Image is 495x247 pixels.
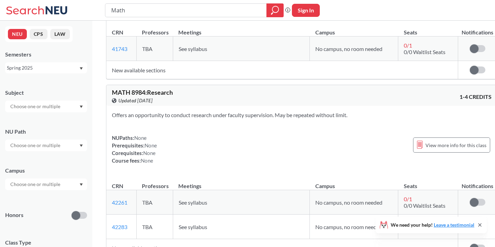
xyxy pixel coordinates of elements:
[112,224,127,230] a: 42283
[112,182,123,190] div: CRN
[179,224,207,230] span: See syllabus
[118,97,152,104] span: Updated [DATE]
[145,142,157,148] span: None
[112,199,127,206] a: 42261
[179,45,207,52] span: See syllabus
[30,29,48,39] button: CPS
[271,6,279,15] svg: magnifying glass
[112,111,492,119] section: Offers an opportunity to conduct research under faculty supervision. May be repeated without limit.
[398,175,458,190] th: Seats
[7,141,65,150] input: Choose one or multiple
[80,105,83,108] svg: Dropdown arrow
[112,45,127,52] a: 41743
[266,3,284,17] div: magnifying glass
[80,67,83,70] svg: Dropdown arrow
[5,239,87,246] span: Class Type
[434,222,474,228] a: Leave a testimonial
[310,22,398,37] th: Campus
[110,4,262,16] input: Class, professor, course number, "phrase"
[5,140,87,151] div: Dropdown arrow
[136,190,173,215] td: TBA
[5,128,87,135] div: NU Path
[391,223,474,227] span: We need your help!
[5,62,87,73] div: Spring 2025Dropdown arrow
[136,37,173,61] td: TBA
[173,22,309,37] th: Meetings
[50,29,70,39] button: LAW
[80,183,83,186] svg: Dropdown arrow
[143,150,156,156] span: None
[5,178,87,190] div: Dropdown arrow
[5,211,23,219] p: Honors
[136,22,173,37] th: Professors
[112,89,173,96] span: MATH 8984 : Research
[112,29,123,36] div: CRN
[7,180,65,188] input: Choose one or multiple
[404,42,412,49] span: 0 / 1
[134,135,147,141] span: None
[398,22,458,37] th: Seats
[141,157,153,164] span: None
[404,202,445,209] span: 0/0 Waitlist Seats
[5,101,87,112] div: Dropdown arrow
[80,144,83,147] svg: Dropdown arrow
[106,61,458,79] td: New available sections
[179,199,207,206] span: See syllabus
[310,175,398,190] th: Campus
[460,93,492,101] span: 1-4 CREDITS
[173,175,309,190] th: Meetings
[5,51,87,58] div: Semesters
[112,134,157,164] div: NUPaths: Prerequisites: Corequisites: Course fees:
[292,4,320,17] button: Sign In
[310,37,398,61] td: No campus, no room needed
[404,196,412,202] span: 0 / 1
[5,89,87,96] div: Subject
[136,215,173,239] td: TBA
[7,102,65,111] input: Choose one or multiple
[404,49,445,55] span: 0/0 Waitlist Seats
[8,29,27,39] button: NEU
[310,215,398,239] td: No campus, no room needed
[5,167,87,174] div: Campus
[425,141,486,150] span: View more info for this class
[7,64,79,72] div: Spring 2025
[136,175,173,190] th: Professors
[310,190,398,215] td: No campus, no room needed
